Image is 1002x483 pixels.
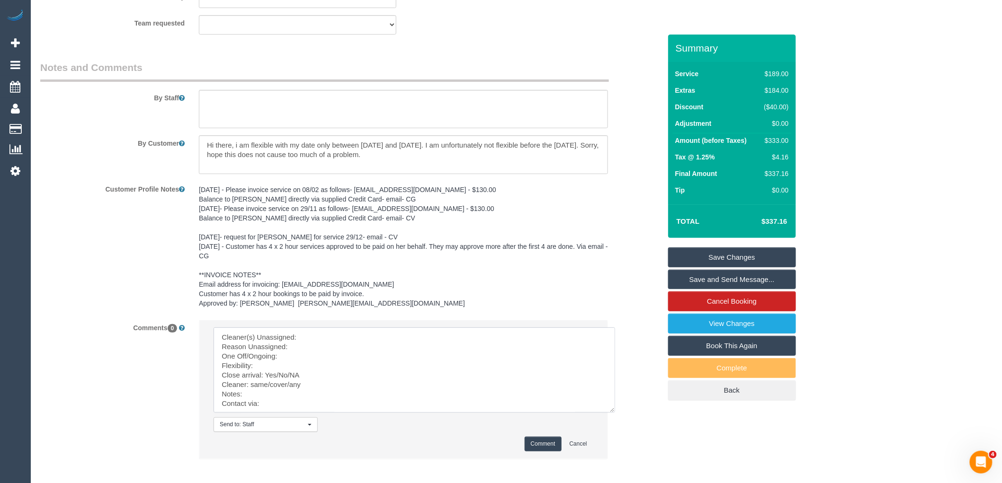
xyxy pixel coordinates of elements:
button: Cancel [564,437,593,451]
button: Send to: Staff [214,417,318,432]
span: 0 [168,324,178,333]
label: Discount [675,102,704,112]
label: Team requested [33,15,192,28]
pre: [DATE] - Please invoice service on 08/02 as follows- [EMAIL_ADDRESS][DOMAIN_NAME] - $130.00 Balan... [199,185,608,308]
legend: Notes and Comments [40,61,609,82]
label: Customer Profile Notes [33,181,192,194]
strong: Total [677,217,700,225]
label: Comments [33,320,192,333]
div: $0.00 [760,185,789,195]
a: Save and Send Message... [668,270,796,290]
span: 4 [989,451,997,458]
img: Automaid Logo [6,9,25,23]
label: By Staff [33,90,192,103]
h4: $337.16 [733,218,787,226]
label: By Customer [33,135,192,148]
div: $337.16 [760,169,789,178]
a: Book This Again [668,336,796,356]
label: Final Amount [675,169,717,178]
label: Tip [675,185,685,195]
button: Comment [525,437,562,451]
div: $4.16 [760,152,789,162]
a: Back [668,380,796,400]
div: ($40.00) [760,102,789,112]
label: Adjustment [675,119,712,128]
a: View Changes [668,314,796,334]
label: Tax @ 1.25% [675,152,715,162]
label: Amount (before Taxes) [675,136,747,145]
div: $184.00 [760,86,789,95]
iframe: Intercom live chat [970,451,993,474]
span: Send to: Staff [220,421,305,429]
a: Cancel Booking [668,291,796,311]
div: $0.00 [760,119,789,128]
div: $333.00 [760,136,789,145]
div: $189.00 [760,69,789,79]
h3: Summary [676,43,791,53]
label: Service [675,69,699,79]
a: Save Changes [668,247,796,267]
label: Extras [675,86,696,95]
